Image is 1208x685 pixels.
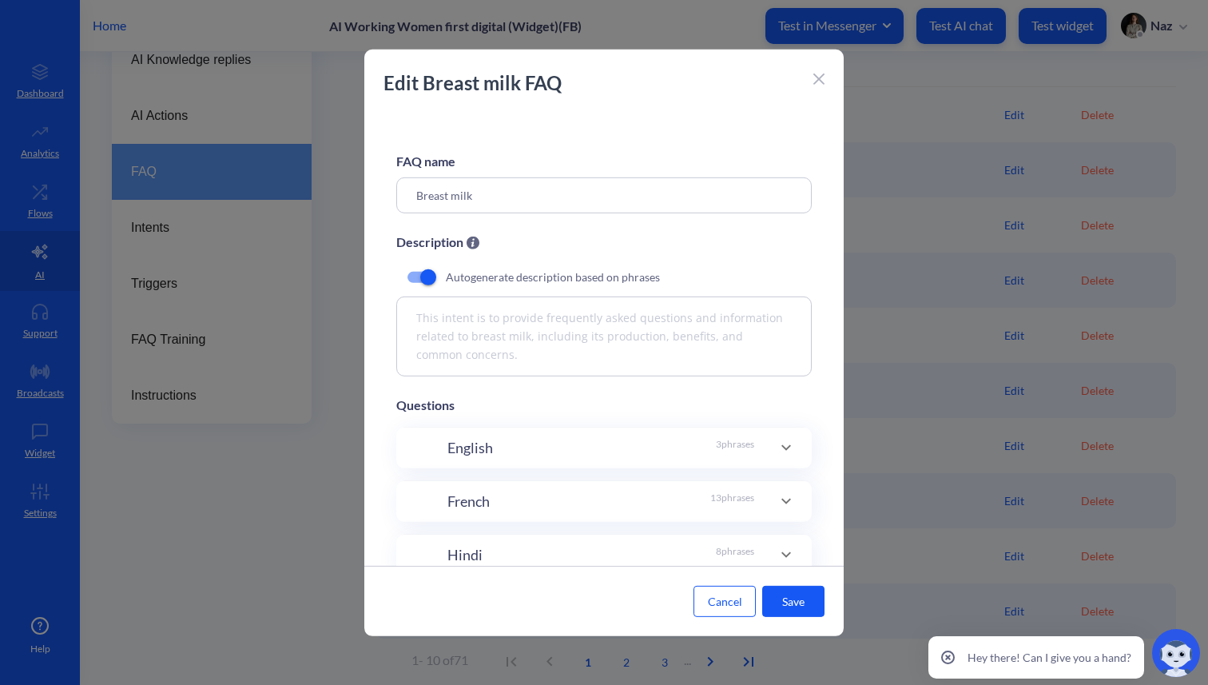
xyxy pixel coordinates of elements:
button: Save [762,586,825,617]
p: Edit Breast milk FAQ [383,68,807,97]
div: FAQ name [396,151,812,170]
p: 13 phrases [710,490,754,512]
div: French13phrases [396,480,812,521]
p: English [447,436,493,458]
button: Cancel [693,586,756,617]
img: copilot-icon.svg [1152,629,1200,677]
p: 8 phrases [716,544,754,565]
p: Autogenerate description based on phrases [446,269,660,285]
input: Type name [396,177,812,213]
p: French [447,490,490,512]
div: Description [396,232,812,251]
div: English3phrases [396,427,812,468]
div: Hindi8phrases [396,534,812,575]
p: 3 phrases [716,436,754,458]
div: Questions [396,395,812,414]
textarea: This intent is to provide frequently asked questions and information related to breast milk, incl... [396,296,812,376]
p: Hindi [447,544,483,565]
p: Hey there! Can I give you a hand? [968,649,1131,666]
